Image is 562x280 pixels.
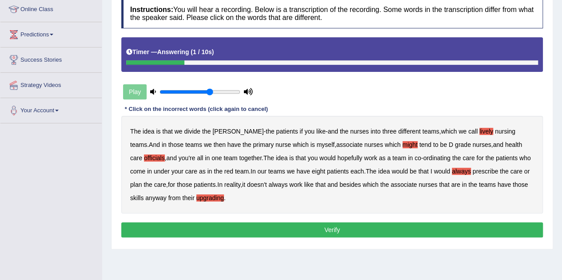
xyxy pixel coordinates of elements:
b: and [493,141,503,148]
b: three [382,128,396,135]
b: divide [184,128,200,135]
b: patients [327,168,349,175]
b: nurses [419,181,437,188]
b: have [498,181,511,188]
b: the [340,128,348,135]
b: in [207,168,212,175]
b: besides [339,181,361,188]
b: Instructions: [130,6,173,13]
b: grade [455,141,471,148]
b: would [434,168,450,175]
div: - - , . , , , . - . . , . , . [121,116,543,213]
b: hopefully [337,154,362,162]
b: which [441,128,457,135]
b: you [307,154,318,162]
b: are [451,181,460,188]
b: you're [179,154,195,162]
b: ) [212,48,214,55]
b: we [458,128,466,135]
b: care [510,168,522,175]
b: which [293,141,309,148]
b: the [500,168,508,175]
b: teams [130,141,147,148]
b: teams [268,168,285,175]
b: those [168,141,183,148]
b: be [410,168,417,175]
b: patients [496,154,518,162]
b: each [351,168,364,175]
b: care [154,181,166,188]
b: and [327,181,338,188]
b: from [168,194,181,201]
b: tend [419,141,431,148]
b: work [364,154,377,162]
b: teams [479,181,496,188]
b: the [243,141,251,148]
b: have [296,168,310,175]
a: Strategy Videos [0,73,102,95]
b: their [182,194,194,201]
b: anyway [145,194,166,201]
b: plan [130,181,142,188]
b: in [205,154,210,162]
b: the [214,168,222,175]
b: or [524,168,530,175]
b: have [227,141,241,148]
b: the [452,154,461,162]
b: lively [479,128,493,135]
b: the [468,181,477,188]
button: Verify [121,222,543,237]
b: nurses [364,141,383,148]
b: teams [185,141,202,148]
b: Answering [157,48,189,55]
b: idea [276,154,287,162]
b: associate [336,141,363,148]
b: care [185,168,197,175]
b: those [513,181,528,188]
b: is [311,141,315,148]
b: one [211,154,222,162]
b: care [462,154,474,162]
b: co [415,154,421,162]
b: in [162,141,167,148]
b: in [147,168,152,175]
b: team [235,168,249,175]
b: upgrading [196,194,224,201]
b: we [204,141,212,148]
b: would [391,168,408,175]
b: ordinating [423,154,450,162]
b: as [199,168,206,175]
b: would [319,154,336,162]
b: I [430,168,432,175]
b: if [299,128,303,135]
b: And [149,141,160,148]
b: different [398,128,420,135]
b: as [379,154,386,162]
b: all [197,154,203,162]
b: come [130,168,145,175]
b: who [519,154,531,162]
b: that [315,181,325,188]
a: Success Stories [0,47,102,70]
b: then [214,141,226,148]
b: team [223,154,237,162]
b: work [289,181,303,188]
b: those [177,181,192,188]
b: patients [276,128,298,135]
b: the [266,128,274,135]
b: which [363,181,379,188]
b: and [166,154,176,162]
b: that [418,168,428,175]
b: doesn't [247,181,267,188]
b: might [403,141,418,148]
b: always [452,168,471,175]
b: in [462,181,467,188]
b: under [154,168,170,175]
b: care [130,154,142,162]
b: [PERSON_NAME] [212,128,263,135]
b: is [289,154,294,162]
b: The [130,128,141,135]
b: myself [317,141,335,148]
b: together [239,154,262,162]
b: that [295,154,306,162]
